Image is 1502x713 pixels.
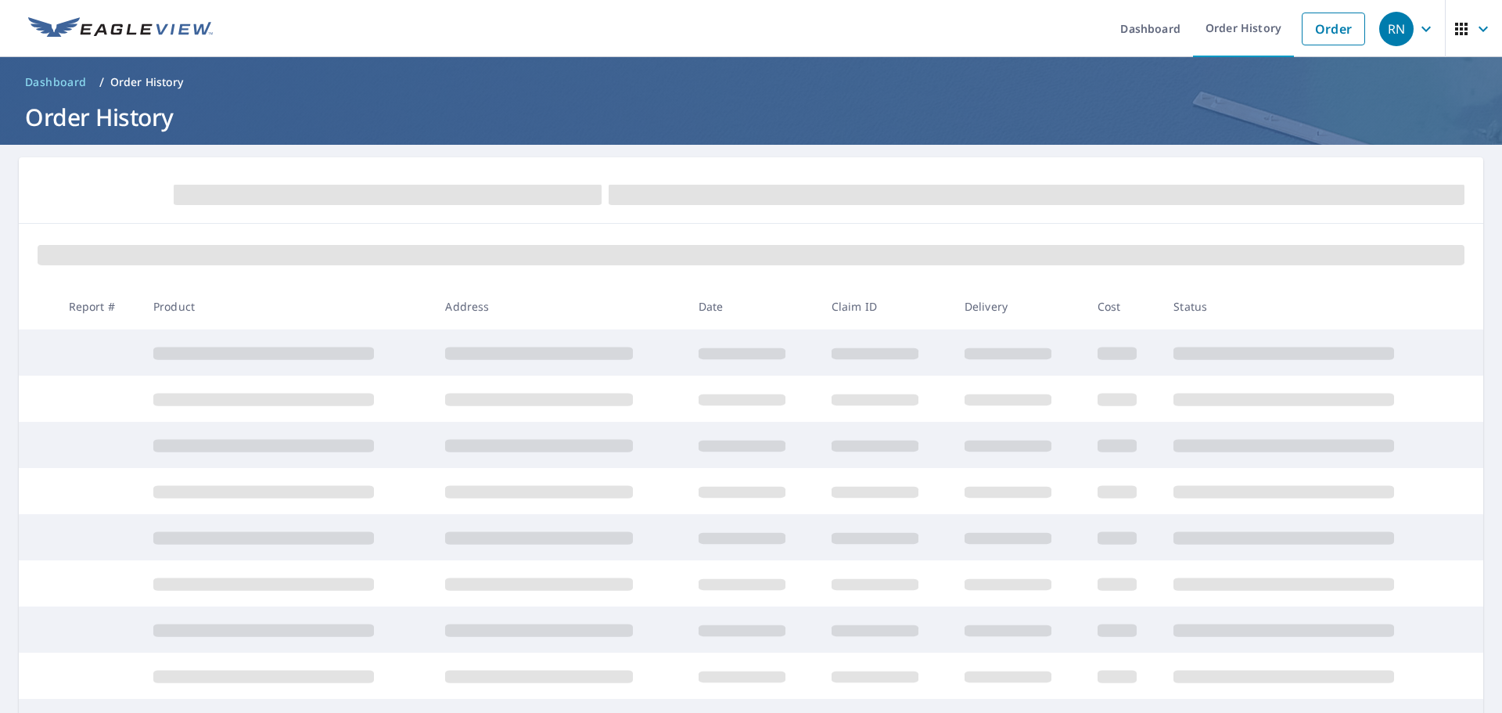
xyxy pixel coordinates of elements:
[686,283,819,329] th: Date
[1379,12,1414,46] div: RN
[19,101,1483,133] h1: Order History
[25,74,87,90] span: Dashboard
[1085,283,1162,329] th: Cost
[141,283,433,329] th: Product
[19,70,93,95] a: Dashboard
[99,73,104,92] li: /
[1161,283,1453,329] th: Status
[110,74,184,90] p: Order History
[819,283,952,329] th: Claim ID
[56,283,141,329] th: Report #
[1302,13,1365,45] a: Order
[952,283,1085,329] th: Delivery
[433,283,685,329] th: Address
[19,70,1483,95] nav: breadcrumb
[28,17,213,41] img: EV Logo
